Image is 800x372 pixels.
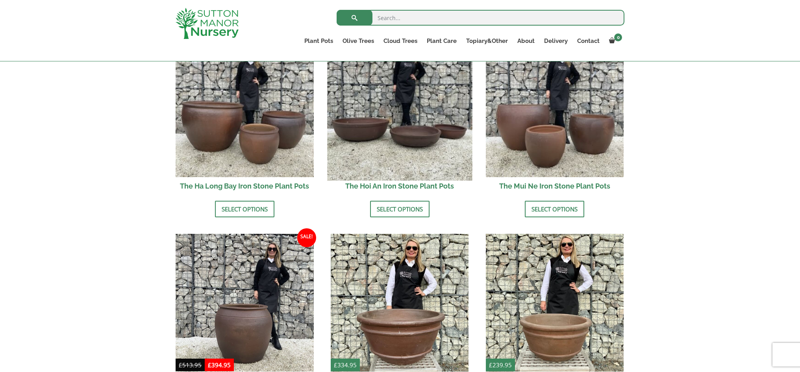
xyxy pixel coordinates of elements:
img: The Ha Long Bay Iron Stone Plant Pots [176,39,314,177]
a: Topiary&Other [461,35,513,46]
img: The Mui Ne Iron Stone Plant Pots [486,39,624,177]
bdi: 334.95 [334,361,357,369]
h2: The Mui Ne Iron Stone Plant Pots [486,177,624,195]
bdi: 513.95 [179,361,202,369]
span: £ [334,361,337,369]
bdi: 394.95 [208,361,231,369]
a: Contact [572,35,604,46]
img: Iron Stone 53 - "Mekong Bowl" Plant Pot (Black Vietnamese Clay) [486,234,624,372]
bdi: 239.95 [489,361,512,369]
span: Sale! [297,228,316,247]
a: Delivery [539,35,572,46]
input: Search... [337,10,624,26]
a: Cloud Trees [379,35,422,46]
span: £ [208,361,211,369]
a: Sale! The Hoi An Iron Stone Plant Pots [331,39,469,195]
img: Iron Stone 71 - "Mekong Bowl" Plant Pot (Black Vietnamese Clay) [331,234,469,372]
span: 0 [614,33,622,41]
a: Olive Trees [338,35,379,46]
a: Plant Care [422,35,461,46]
a: Select options for “The Ha Long Bay Iron Stone Plant Pots” [215,201,274,217]
h2: The Hoi An Iron Stone Plant Pots [331,177,469,195]
a: Select options for “The Mui Ne Iron Stone Plant Pots” [525,201,584,217]
span: £ [489,361,493,369]
a: Sale! The Mui Ne Iron Stone Plant Pots [486,39,624,195]
span: £ [179,361,182,369]
img: The Da Nang 70 Ironstone Plant Pot [176,234,314,372]
a: 0 [604,35,624,46]
a: Plant Pots [300,35,338,46]
img: The Hoi An Iron Stone Plant Pots [327,35,472,180]
h2: The Ha Long Bay Iron Stone Plant Pots [176,177,314,195]
a: Sale! The Ha Long Bay Iron Stone Plant Pots [176,39,314,195]
a: About [513,35,539,46]
a: Select options for “The Hoi An Iron Stone Plant Pots” [370,201,430,217]
img: logo [176,8,239,39]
